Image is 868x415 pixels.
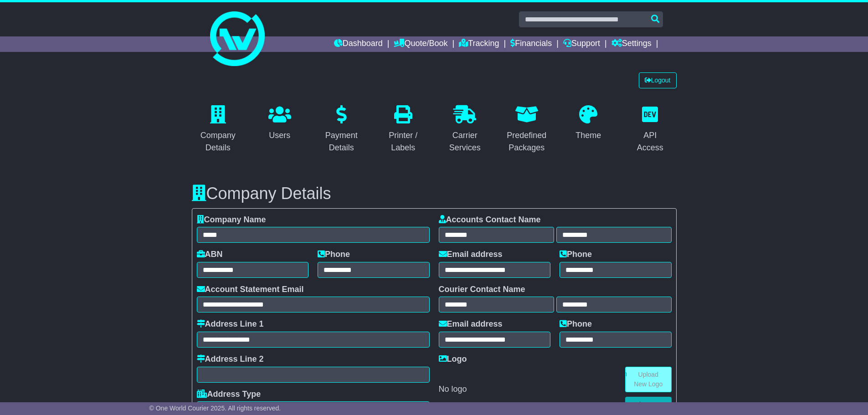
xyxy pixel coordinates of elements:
[383,129,424,154] div: Printer / Labels
[197,354,264,364] label: Address Line 2
[560,319,592,329] label: Phone
[510,36,552,52] a: Financials
[575,129,601,142] div: Theme
[445,129,486,154] div: Carrier Services
[268,129,291,142] div: Users
[192,102,245,157] a: Company Details
[318,250,350,260] label: Phone
[563,36,600,52] a: Support
[459,36,499,52] a: Tracking
[197,285,304,295] label: Account Statement Email
[197,389,261,400] label: Address Type
[439,215,541,225] label: Accounts Contact Name
[439,285,525,295] label: Courier Contact Name
[197,319,264,329] label: Address Line 1
[439,102,492,157] a: Carrier Services
[439,354,467,364] label: Logo
[321,129,362,154] div: Payment Details
[439,319,503,329] label: Email address
[334,36,383,52] a: Dashboard
[315,102,368,157] a: Payment Details
[394,36,447,52] a: Quote/Book
[149,405,281,412] span: © One World Courier 2025. All rights reserved.
[639,72,677,88] a: Logout
[197,215,266,225] label: Company Name
[198,129,239,154] div: Company Details
[377,102,430,157] a: Printer / Labels
[624,102,677,157] a: API Access
[506,129,547,154] div: Predefined Packages
[197,250,223,260] label: ABN
[262,102,297,145] a: Users
[630,129,671,154] div: API Access
[560,250,592,260] label: Phone
[439,250,503,260] label: Email address
[500,102,553,157] a: Predefined Packages
[439,384,467,394] span: No logo
[625,367,672,392] a: Upload New Logo
[192,184,677,203] h3: Company Details
[570,102,607,145] a: Theme
[611,36,652,52] a: Settings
